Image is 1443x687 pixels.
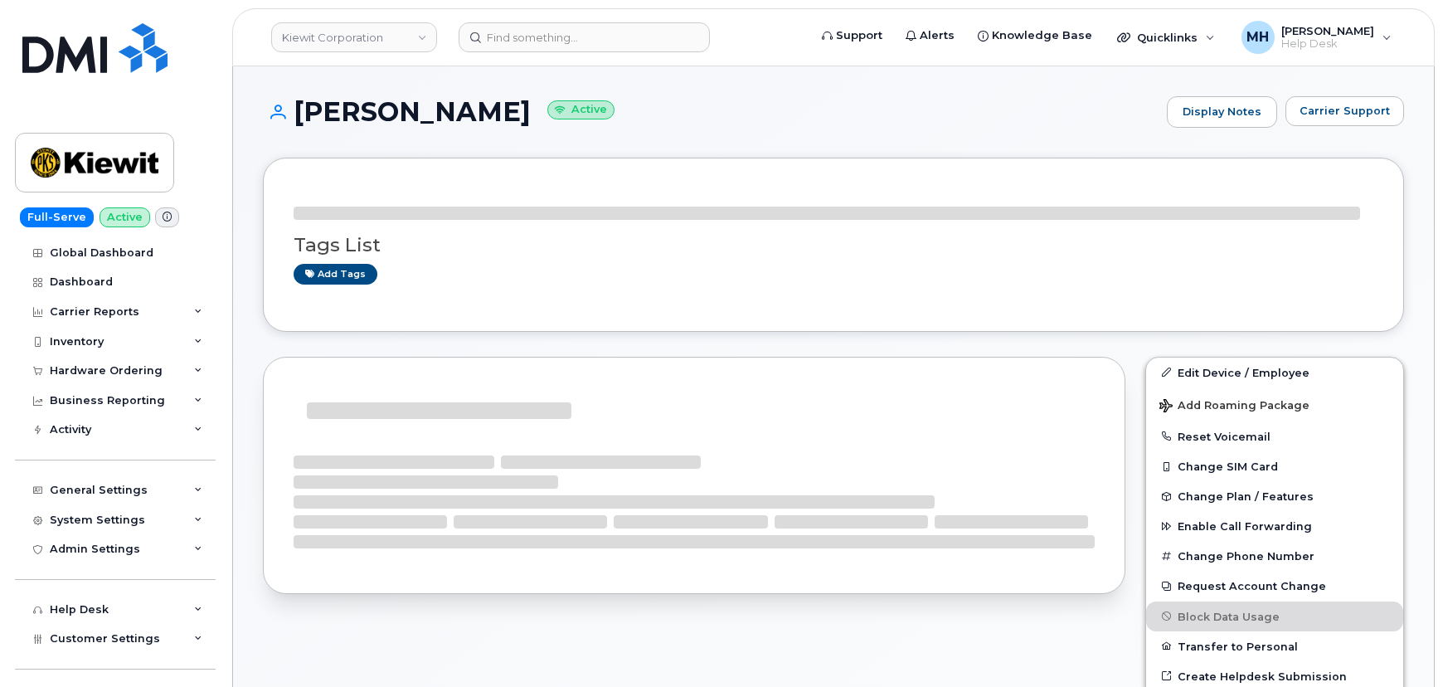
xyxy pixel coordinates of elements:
[1300,103,1390,119] span: Carrier Support
[1146,602,1403,631] button: Block Data Usage
[1146,387,1403,421] button: Add Roaming Package
[1146,631,1403,661] button: Transfer to Personal
[1146,511,1403,541] button: Enable Call Forwarding
[1146,451,1403,481] button: Change SIM Card
[1146,541,1403,571] button: Change Phone Number
[1159,399,1309,415] span: Add Roaming Package
[294,264,377,285] a: Add tags
[1178,520,1312,533] span: Enable Call Forwarding
[1178,490,1314,503] span: Change Plan / Features
[294,235,1373,256] h3: Tags List
[547,100,615,119] small: Active
[263,97,1159,126] h1: [PERSON_NAME]
[1285,96,1404,126] button: Carrier Support
[1146,421,1403,451] button: Reset Voicemail
[1146,481,1403,511] button: Change Plan / Features
[1146,358,1403,387] a: Edit Device / Employee
[1146,571,1403,601] button: Request Account Change
[1167,96,1277,128] a: Display Notes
